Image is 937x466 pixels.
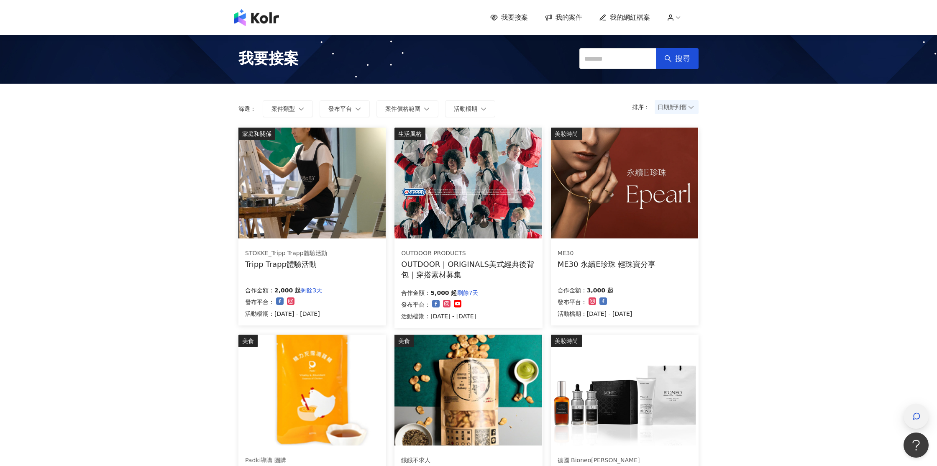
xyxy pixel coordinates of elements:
[445,100,495,117] button: 活動檔期
[401,288,430,298] p: 合作金額：
[401,259,535,280] div: OUTDOOR｜ORIGINALS美式經典後背包｜穿搭素材募集
[245,249,327,258] div: STOKKE_Tripp Trapp體驗活動
[551,335,698,446] img: 百妮保濕逆齡美白系列
[556,13,582,22] span: 我的案件
[394,335,542,446] img: 餓餓不求人系列
[610,13,650,22] span: 我的網紅檔案
[551,335,582,347] div: 美妝時尚
[551,128,698,238] img: ME30 永續E珍珠 系列輕珠寶
[238,48,299,69] span: 我要接案
[238,105,256,112] p: 篩選：
[328,105,352,112] span: 發布平台
[430,288,457,298] p: 5,000 起
[394,335,414,347] div: 美食
[376,100,438,117] button: 案件價格範圍
[501,13,528,22] span: 我要接案
[320,100,370,117] button: 發布平台
[271,105,295,112] span: 案件類型
[245,309,322,319] p: 活動檔期：[DATE] - [DATE]
[454,105,477,112] span: 活動檔期
[558,249,656,258] div: ME30
[558,309,632,319] p: 活動檔期：[DATE] - [DATE]
[238,335,258,347] div: 美食
[558,297,587,307] p: 發布平台：
[664,55,672,62] span: search
[263,100,313,117] button: 案件類型
[904,433,929,458] iframe: Help Scout Beacon - Open
[394,128,425,140] div: 生活風格
[558,285,587,295] p: 合作金額：
[558,456,640,465] div: 德國 Bioneo[PERSON_NAME]
[385,105,420,112] span: 案件價格範圍
[401,311,478,321] p: 活動檔期：[DATE] - [DATE]
[274,285,301,295] p: 2,000 起
[551,128,582,140] div: 美妝時尚
[587,285,613,295] p: 3,000 起
[599,13,650,22] a: 我的網紅檔案
[245,259,327,269] div: Tripp Trapp體驗活動
[394,128,542,238] img: 【OUTDOOR】ORIGINALS美式經典後背包M
[401,300,430,310] p: 發布平台：
[245,456,379,465] div: Padki導購 團購
[675,54,690,63] span: 搜尋
[558,259,656,269] div: ME30 永續E珍珠 輕珠寶分享
[238,128,386,238] img: 坐上tripp trapp、體驗專注繪畫創作
[401,249,535,258] div: OUTDOOR PRODUCTS
[545,13,582,22] a: 我的案件
[658,101,696,113] span: 日期新到舊
[245,297,274,307] p: 發布平台：
[301,285,322,295] p: 剩餘3天
[245,285,274,295] p: 合作金額：
[632,104,655,110] p: 排序：
[234,9,279,26] img: logo
[457,288,479,298] p: 剩餘7天
[238,335,386,446] img: Padki 精力充霈滴雞精(團購限定組)
[490,13,528,22] a: 我要接案
[656,48,699,69] button: 搜尋
[401,456,454,465] div: 餓餓不求人
[238,128,275,140] div: 家庭和關係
